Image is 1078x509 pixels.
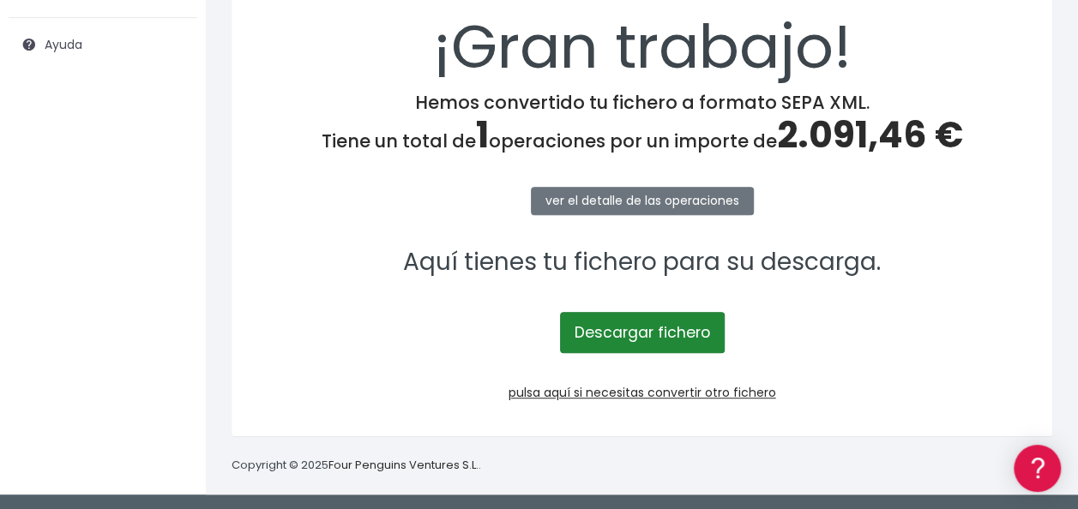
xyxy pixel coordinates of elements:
a: Descargar fichero [560,312,725,353]
a: ver el detalle de las operaciones [531,187,754,215]
h4: Hemos convertido tu fichero a formato SEPA XML. Tiene un total de operaciones por un importe de [254,92,1030,157]
p: Aquí tienes tu fichero para su descarga. [254,243,1030,282]
a: pulsa aquí si necesitas convertir otro fichero [509,384,776,401]
a: Ayuda [9,27,197,63]
span: Ayuda [45,36,82,53]
p: Copyright © 2025 . [232,457,481,475]
a: Four Penguins Ventures S.L. [328,457,479,473]
span: 2.091,46 € [777,110,963,160]
span: 1 [476,110,489,160]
